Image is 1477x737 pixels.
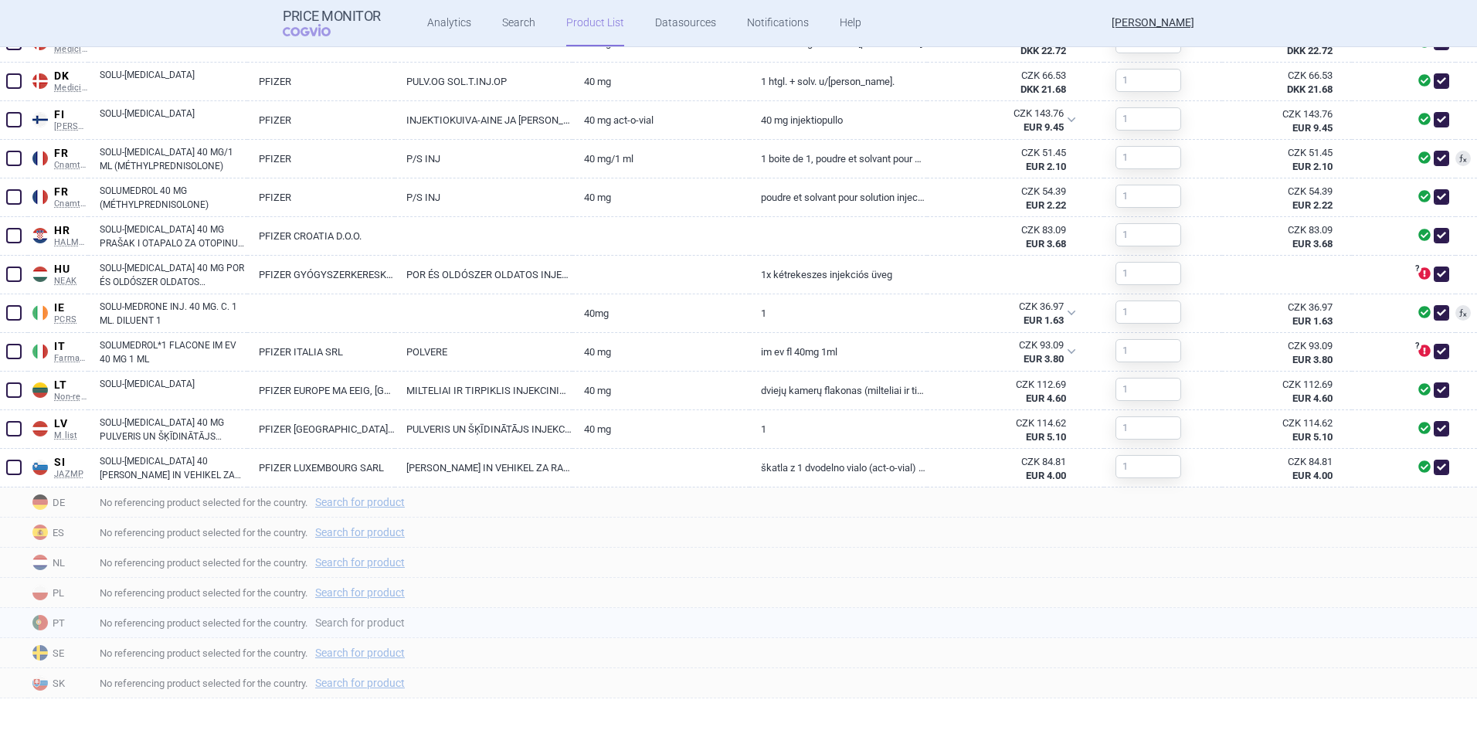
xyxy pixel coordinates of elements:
a: 1 [749,410,926,448]
img: Lithuania [32,382,48,398]
input: 1 [1115,262,1181,285]
strong: EUR 5.10 [1026,431,1066,443]
a: INJEKTIOKUIVA-AINE JA [PERSON_NAME], LIUOSTA VARTEN [395,101,572,139]
input: 1 [1115,185,1181,208]
a: 1x kétrekeszes injekciós üveg [749,256,926,294]
a: CZK 36.97EUR 1.63 [1222,294,1352,335]
a: IM EV FL 40MG 1ML [749,333,926,371]
input: 1 [1115,146,1181,169]
span: Medicinpriser [54,83,88,93]
strong: EUR 3.80 [1024,353,1064,365]
div: CZK 143.76 [938,107,1064,121]
strong: EUR 3.80 [1292,354,1333,365]
div: CZK 51.45 [1234,146,1333,160]
a: 1 BOITE DE 1, POUDRE ET SOLVANT POUR SOLUTION INJECTABLE EN FLACON BI-COMPARTIMENTÉ [749,140,926,178]
div: CZK 112.69 [1234,378,1333,392]
span: ? [1412,264,1421,273]
img: France [32,189,48,205]
input: 1 [1115,416,1181,440]
a: PFIZER CROATIA D.O.O. [247,217,395,255]
a: SOLU-[MEDICAL_DATA] 40 MG PULVERIS UN ŠĶĪDINĀTĀJS INJEKCIJU ŠĶĪDUMA [100,416,247,443]
a: CZK 54.39EUR 2.22 [1222,178,1352,219]
span: No referencing product selected for the country. [100,674,1477,692]
strong: EUR 2.22 [1292,199,1333,211]
div: CZK 93.09EUR 3.80 [927,333,1085,372]
span: No referencing product selected for the country. [100,613,1477,632]
div: CZK 83.09 [1234,223,1333,237]
a: 40MG [572,294,749,332]
img: Portugal [32,615,48,630]
a: SOLU-[MEDICAL_DATA] [100,68,247,96]
a: Search for product [315,587,405,598]
img: Sweden [32,645,48,661]
a: Price MonitorCOGVIO [283,8,381,38]
abbr: SP-CAU-010 Finsko Kela LP vydané na recept a PZLÚ [938,107,1064,134]
div: CZK 114.62 [1234,416,1333,430]
a: dviejų kamerų flakonas (milteliai ir tirpiklis), N1 [749,372,926,409]
abbr: SP-CAU-010 Chorvatsko [939,223,1066,251]
a: Search for product [315,557,405,568]
strong: DKK 21.68 [1020,83,1066,95]
abbr: SP-CAU-010 Lotyšsko [939,416,1066,444]
a: PFIZER EUROPE MA EEIG, [GEOGRAPHIC_DATA] [247,372,395,409]
img: Latvia [32,421,48,436]
strong: Price Monitor [283,8,381,24]
a: PFIZER [247,63,395,100]
a: FRFRCnamts CIP [28,182,88,209]
a: Search for product [315,647,405,658]
span: Medicinpriser [54,44,88,55]
div: CZK 84.81 [1234,455,1333,469]
span: JAZMP [54,469,88,480]
a: SOLUMEDROL*1 FLACONE IM EV 40 MG 1 ML [100,338,247,366]
a: MILTELIAI IR TIRPIKLIS INJEKCINIAM TIRPALUI [395,372,572,409]
a: 1 htgl. + solv. u/[PERSON_NAME]. [749,63,926,100]
span: LT [54,379,88,392]
span: NEAK [54,276,88,287]
a: HRHRHALMED PCL SUMMARY [28,221,88,248]
img: Netherlands [32,555,48,570]
a: 40 mg [572,410,749,448]
input: 1 [1115,378,1181,401]
a: POUDRE ET SOLVANT POUR SOLUTION INJECTABLE EN FLACON BI-COMPARTIMENTÉ : 1 COMPARTIMENT LYOPHILISA... [749,178,926,216]
strong: EUR 3.68 [1026,238,1066,250]
div: CZK 112.69 [939,378,1066,392]
span: LV [54,417,88,431]
a: ITITFarmadati [28,337,88,364]
a: CZK 66.53DKK 21.68 [1222,63,1352,103]
img: Slovakia [32,675,48,691]
span: HR [54,224,88,238]
strong: EUR 4.60 [1292,392,1333,404]
div: CZK 54.39 [1234,185,1333,199]
span: FR [54,147,88,161]
abbr: SP-CAU-010 Francie [939,185,1066,212]
a: SOLU-[MEDICAL_DATA] 40 MG/1 ML (MÉTHYLPREDNISOLONE) [100,145,247,173]
img: Denmark [32,73,48,89]
abbr: SP-CAU-010 Slovinsko [939,455,1066,483]
strong: DKK 21.68 [1287,83,1333,95]
strong: EUR 4.00 [1026,470,1066,481]
a: škatla z 1 dvodelno vialo (Act-O-vial) s praškom in 1 ml vehikla za raztopino za injiciranje ali ... [749,449,926,487]
a: 40 mg act-o-vial [572,101,749,139]
span: SK [28,672,88,692]
div: CZK 66.53 [939,69,1066,83]
a: Search for product [315,527,405,538]
img: Spain [32,525,48,540]
a: POR ÉS OLDÓSZER OLDATOS INJEKCIÓHOZ [395,256,572,294]
strong: EUR 2.10 [1026,161,1066,172]
a: 40 MG [572,333,749,371]
div: CZK 84.81 [939,455,1066,469]
a: SOLU-[MEDICAL_DATA] [100,107,247,134]
a: CZK 114.62EUR 5.10 [1222,410,1352,450]
img: Germany [32,494,48,510]
a: SOLU-MEDRONE INJ. 40 MG. C. 1 ML. DILUENT 1 [100,300,247,328]
a: PULV.OG SOL.T.INJ.OP [395,63,572,100]
span: M list [54,430,88,441]
span: COGVIO [283,24,352,36]
input: 1 [1115,339,1181,362]
span: DE [28,491,88,511]
abbr: SP-CAU-010 Itálie nehrazené LP [938,338,1064,366]
strong: EUR 3.68 [1292,238,1333,250]
a: PFIZER ITALIA SRL [247,333,395,371]
strong: EUR 4.60 [1026,392,1066,404]
div: CZK 93.09 [1234,339,1333,353]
